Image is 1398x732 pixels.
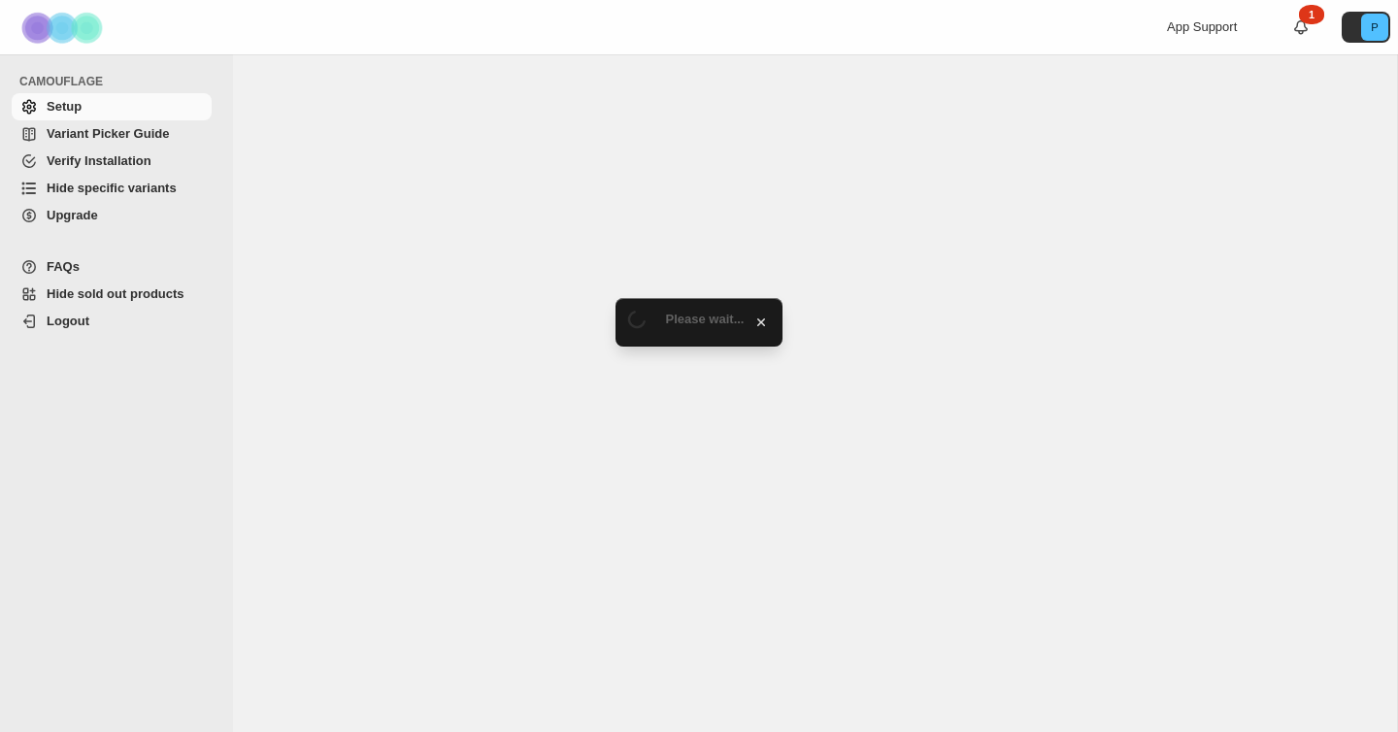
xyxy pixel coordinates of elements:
span: Verify Installation [47,153,151,168]
a: Hide sold out products [12,281,212,308]
a: 1 [1291,17,1311,37]
span: Variant Picker Guide [47,126,169,141]
a: Verify Installation [12,148,212,175]
div: 1 [1299,5,1324,24]
a: FAQs [12,253,212,281]
a: Logout [12,308,212,335]
a: Setup [12,93,212,120]
span: Avatar with initials P [1361,14,1388,41]
span: Logout [47,314,89,328]
img: Camouflage [16,1,113,54]
text: P [1371,21,1378,33]
span: Please wait... [666,312,745,326]
a: Upgrade [12,202,212,229]
span: CAMOUFLAGE [19,74,219,89]
span: FAQs [47,259,80,274]
span: Hide specific variants [47,181,177,195]
span: Hide sold out products [47,286,184,301]
span: App Support [1167,19,1237,34]
span: Setup [47,99,82,114]
button: Avatar with initials P [1342,12,1390,43]
a: Variant Picker Guide [12,120,212,148]
a: Hide specific variants [12,175,212,202]
span: Upgrade [47,208,98,222]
